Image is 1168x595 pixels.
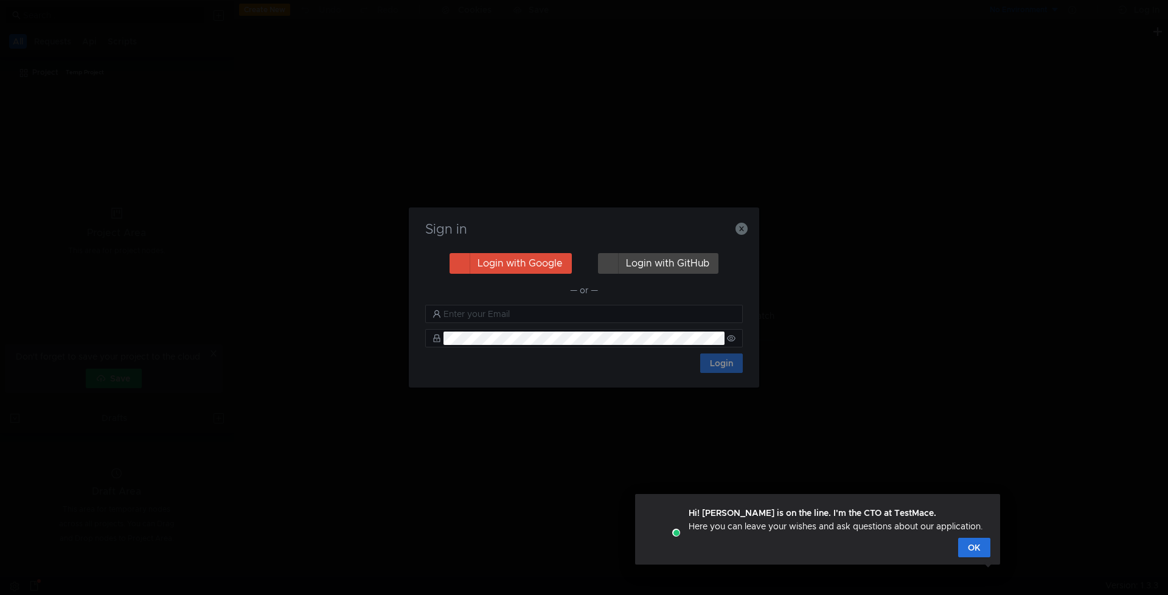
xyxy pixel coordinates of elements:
button: Login with Google [450,253,572,274]
div: — or — [425,283,743,297]
h3: Sign in [423,222,745,237]
button: OK [958,538,990,557]
button: Login with GitHub [598,253,718,274]
strong: Hi! [PERSON_NAME] is on the line. I'm the CTO at TestMace. [689,507,936,518]
div: Here you can leave your wishes and ask questions about our application. [689,506,983,533]
input: Enter your Email [443,307,735,321]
